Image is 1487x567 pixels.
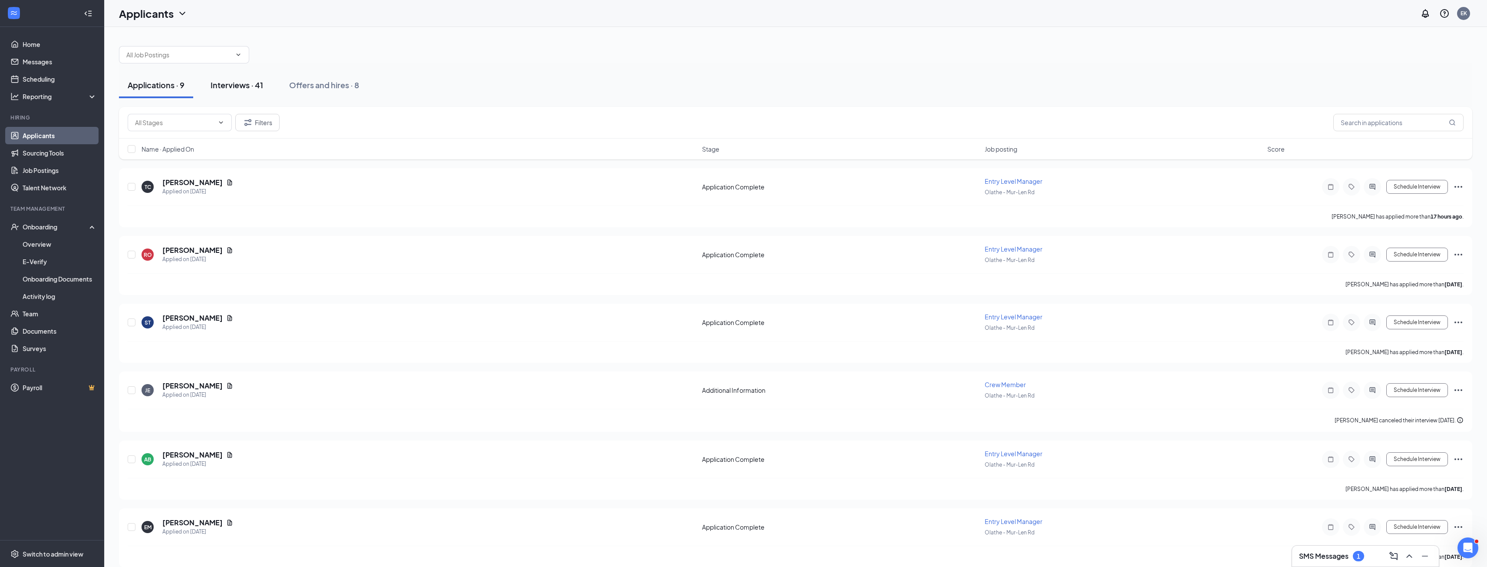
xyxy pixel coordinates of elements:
[1346,251,1357,258] svg: Tag
[10,205,95,212] div: Team Management
[1367,183,1378,190] svg: ActiveChat
[1386,520,1448,534] button: Schedule Interview
[23,379,97,396] a: PayrollCrown
[23,288,97,305] a: Activity log
[1404,551,1414,561] svg: ChevronUp
[1444,349,1462,355] b: [DATE]
[142,145,194,153] span: Name · Applied On
[1453,522,1464,532] svg: Ellipses
[23,127,97,144] a: Applicants
[135,118,214,127] input: All Stages
[702,386,979,395] div: Additional Information
[1333,114,1464,131] input: Search in applications
[985,529,1035,536] span: Olathe - Mur-Len Rd
[985,517,1042,525] span: Entry Level Manager
[23,322,97,340] a: Documents
[289,80,359,90] div: Offers and hires · 8
[1431,213,1462,220] b: 17 hours ago
[10,366,95,373] div: Payroll
[1386,180,1448,194] button: Schedule Interview
[162,518,223,527] h5: [PERSON_NAME]
[1386,452,1448,466] button: Schedule Interview
[162,323,233,332] div: Applied on [DATE]
[702,455,979,464] div: Application Complete
[702,523,979,531] div: Application Complete
[177,8,188,19] svg: ChevronDown
[1420,551,1430,561] svg: Minimize
[1332,213,1464,220] p: [PERSON_NAME] has applied more than .
[1345,348,1464,356] p: [PERSON_NAME] has applied more than .
[23,70,97,88] a: Scheduling
[1367,251,1378,258] svg: ActiveChat
[985,245,1042,253] span: Entry Level Manager
[226,315,233,322] svg: Document
[162,255,233,264] div: Applied on [DATE]
[1367,524,1378,531] svg: ActiveChat
[10,92,19,101] svg: Analysis
[1457,537,1478,558] iframe: Intercom live chat
[218,119,224,126] svg: ChevronDown
[226,451,233,458] svg: Document
[1325,456,1336,463] svg: Note
[985,313,1042,321] span: Entry Level Manager
[23,92,97,101] div: Reporting
[162,460,233,468] div: Applied on [DATE]
[985,461,1035,468] span: Olathe - Mur-Len Rd
[1325,387,1336,394] svg: Note
[145,319,151,326] div: ST
[1449,119,1456,126] svg: MagnifyingGlass
[10,114,95,121] div: Hiring
[1367,456,1378,463] svg: ActiveChat
[23,550,83,558] div: Switch to admin view
[702,145,719,153] span: Stage
[1345,281,1464,288] p: [PERSON_NAME] has applied more than .
[162,391,233,399] div: Applied on [DATE]
[23,36,97,53] a: Home
[23,222,89,231] div: Onboarding
[1453,454,1464,464] svg: Ellipses
[119,6,174,21] h1: Applicants
[145,183,151,191] div: TC
[1325,524,1336,531] svg: Note
[1444,554,1462,560] b: [DATE]
[162,450,223,460] h5: [PERSON_NAME]
[144,251,152,259] div: RO
[1346,387,1357,394] svg: Tag
[1388,551,1399,561] svg: ComposeMessage
[23,235,97,253] a: Overview
[1444,486,1462,492] b: [DATE]
[10,9,18,17] svg: WorkstreamLogo
[1457,417,1464,424] svg: Info
[1299,551,1349,561] h3: SMS Messages
[985,325,1035,331] span: Olathe - Mur-Len Rd
[1346,524,1357,531] svg: Tag
[1367,387,1378,394] svg: ActiveChat
[1346,456,1357,463] svg: Tag
[84,9,92,18] svg: Collapse
[1325,183,1336,190] svg: Note
[145,387,150,394] div: JE
[1346,319,1357,326] svg: Tag
[985,392,1035,399] span: Olathe - Mur-Len Rd
[10,222,19,231] svg: UserCheck
[1461,10,1467,17] div: EK
[162,187,233,196] div: Applied on [DATE]
[1357,553,1360,560] div: 1
[23,179,97,196] a: Talent Network
[162,245,223,255] h5: [PERSON_NAME]
[23,253,97,270] a: E-Verify
[1453,249,1464,260] svg: Ellipses
[144,524,152,531] div: EM
[226,179,233,186] svg: Document
[1386,315,1448,329] button: Schedule Interview
[162,381,223,391] h5: [PERSON_NAME]
[1402,549,1416,563] button: ChevronUp
[1335,416,1464,425] div: [PERSON_NAME] canceled their interview [DATE].
[985,257,1035,263] span: Olathe - Mur-Len Rd
[985,381,1026,388] span: Crew Member
[1325,251,1336,258] svg: Note
[10,550,19,558] svg: Settings
[985,189,1035,196] span: Olathe - Mur-Len Rd
[162,178,223,187] h5: [PERSON_NAME]
[23,340,97,357] a: Surveys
